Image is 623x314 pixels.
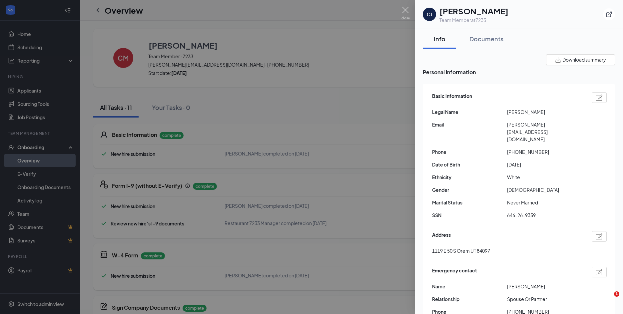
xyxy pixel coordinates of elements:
span: Personal information [423,68,615,76]
span: Legal Name [432,108,507,116]
span: SSN [432,211,507,219]
svg: ExternalLink [606,11,612,18]
span: Basic information [432,92,472,103]
span: Address [432,231,451,242]
span: White [507,173,582,181]
span: Gender [432,186,507,193]
span: Emergency contact [432,267,477,277]
span: Name [432,283,507,290]
div: Documents [469,35,503,43]
button: Download summary [546,54,615,65]
span: Email [432,121,507,128]
div: CJ [427,11,432,18]
span: 1119 E 50 S Orem UT 84097 [432,247,490,254]
span: [PHONE_NUMBER] [507,148,582,156]
span: [PERSON_NAME] [507,283,582,290]
span: Never Married [507,199,582,206]
span: Marital Status [432,199,507,206]
span: 646-26-9359 [507,211,582,219]
button: ExternalLink [603,8,615,20]
span: Download summary [562,56,606,63]
span: Phone [432,148,507,156]
span: Date of Birth [432,161,507,168]
span: Spouse Or Partner [507,295,582,303]
iframe: Intercom live chat [600,291,616,307]
div: Info [429,35,449,43]
span: Relationship [432,295,507,303]
h1: [PERSON_NAME] [439,5,508,17]
div: Team Member at 7233 [439,17,508,23]
span: Ethnicity [432,173,507,181]
span: [DATE] [507,161,582,168]
span: 1 [614,291,619,297]
span: [DEMOGRAPHIC_DATA] [507,186,582,193]
span: [PERSON_NAME][EMAIL_ADDRESS][DOMAIN_NAME] [507,121,582,143]
span: [PERSON_NAME] [507,108,582,116]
